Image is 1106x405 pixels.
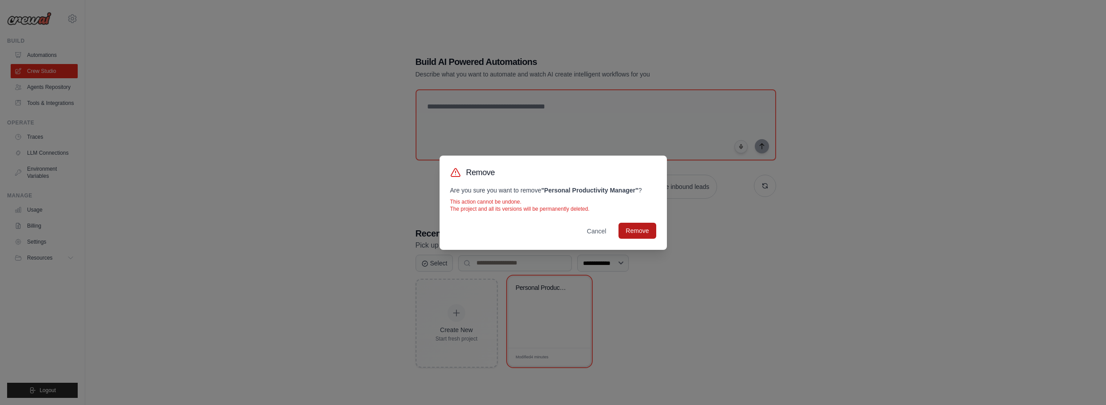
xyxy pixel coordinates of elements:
[466,166,495,179] h3: Remove
[450,198,656,205] p: This action cannot be undone.
[580,223,614,239] button: Cancel
[450,186,656,195] p: Are you sure you want to remove ?
[450,205,656,213] p: The project and all its versions will be permanently deleted.
[618,223,656,239] button: Remove
[541,187,638,194] strong: " Personal Productivity Manager "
